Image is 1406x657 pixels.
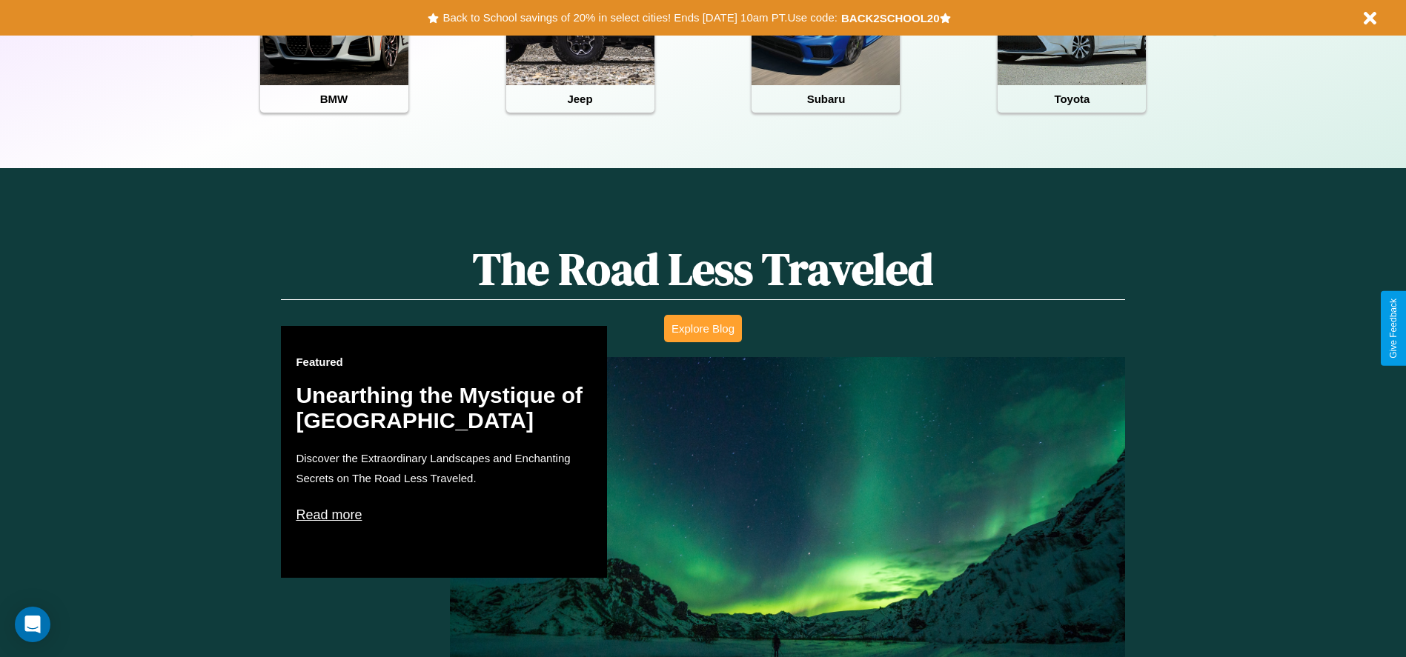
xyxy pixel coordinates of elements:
button: Back to School savings of 20% in select cities! Ends [DATE] 10am PT.Use code: [439,7,840,28]
h4: Jeep [506,85,654,113]
button: Explore Blog [664,315,742,342]
h2: Unearthing the Mystique of [GEOGRAPHIC_DATA] [296,383,592,433]
h4: BMW [260,85,408,113]
h1: The Road Less Traveled [281,239,1124,300]
div: Give Feedback [1388,299,1399,358]
h4: Toyota [998,85,1146,113]
h4: Subaru [752,85,900,113]
b: BACK2SCHOOL20 [841,12,940,24]
p: Discover the Extraordinary Landscapes and Enchanting Secrets on The Road Less Traveled. [296,448,592,488]
p: Read more [296,503,592,527]
h3: Featured [296,356,592,368]
div: Open Intercom Messenger [15,607,50,642]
